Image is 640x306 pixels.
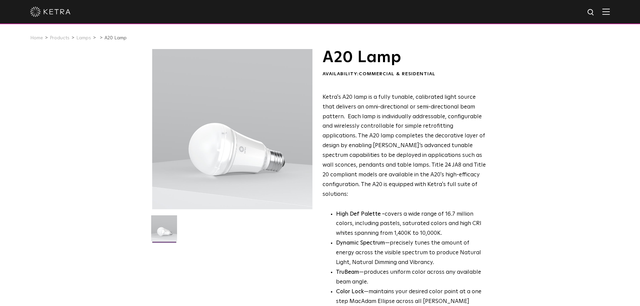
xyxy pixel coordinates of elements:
img: Hamburger%20Nav.svg [602,8,610,15]
strong: TruBeam [336,269,359,275]
a: Lamps [76,36,91,40]
img: ketra-logo-2019-white [30,7,71,17]
li: —produces uniform color across any available beam angle. [336,268,486,287]
a: Products [50,36,70,40]
span: Ketra's A20 lamp is a fully tunable, calibrated light source that delivers an omni-directional or... [323,94,486,197]
img: search icon [587,8,595,17]
h1: A20 Lamp [323,49,486,66]
a: Home [30,36,43,40]
p: covers a wide range of 16.7 million colors, including pastels, saturated colors and high CRI whit... [336,210,486,239]
img: A20-Lamp-2021-Web-Square [151,215,177,246]
span: Commercial & Residential [359,72,435,76]
a: A20 Lamp [104,36,127,40]
li: —precisely tunes the amount of energy across the visible spectrum to produce Natural Light, Natur... [336,238,486,268]
strong: Dynamic Spectrum [336,240,385,246]
div: Availability: [323,71,486,78]
strong: High Def Palette - [336,211,385,217]
strong: Color Lock [336,289,364,295]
